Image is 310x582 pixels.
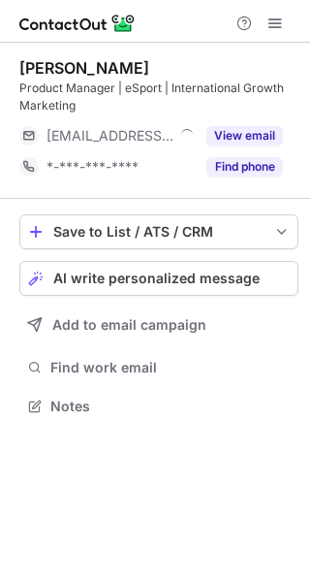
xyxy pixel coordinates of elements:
button: save-profile-one-click [19,214,298,249]
div: [PERSON_NAME] [19,58,149,78]
button: Find work email [19,354,298,381]
div: Save to List / ATS / CRM [53,224,264,240]
img: ContactOut v5.3.10 [19,12,136,35]
button: Reveal Button [206,126,283,145]
span: [EMAIL_ADDRESS][DOMAIN_NAME] [46,127,173,145]
button: AI write personalized message [19,261,298,296]
div: Product Manager | eSport | International Growth Marketing [19,80,298,114]
button: Reveal Button [206,157,283,177]
span: Find work email [50,359,291,376]
span: Notes [50,398,291,415]
button: Notes [19,393,298,420]
button: Add to email campaign [19,307,298,342]
span: Add to email campaign [52,317,206,333]
span: AI write personalized message [53,271,260,286]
